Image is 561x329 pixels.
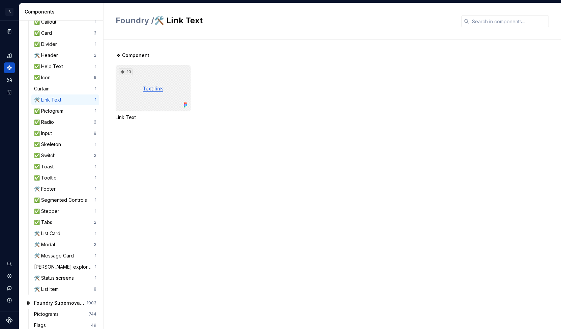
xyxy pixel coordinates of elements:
a: 🛠️ List Card1 [31,228,99,239]
a: ✅ Divider1 [31,39,99,50]
div: 1003 [87,300,96,306]
a: ✅ Toast1 [31,161,99,172]
div: 🛠️ List Card [34,230,63,237]
a: 🛠️ Header2 [31,50,99,61]
div: ✅ Card [34,30,55,36]
div: 1 [95,97,96,103]
div: 1 [95,275,96,281]
div: ✅ Segmented Controls [34,197,90,203]
button: A [1,4,18,19]
div: 1 [95,175,96,181]
span: ❖ Component [116,52,149,59]
a: ✅ Switch2 [31,150,99,161]
a: 🛠️ Modal2 [31,239,99,250]
a: Assets [4,75,15,85]
div: 1 [95,86,96,91]
div: 8 [94,286,96,292]
h2: 🛠️ Link Text [116,15,453,26]
div: 1 [95,164,96,169]
div: 🛠️ Message Card [34,252,77,259]
div: 1 [95,186,96,192]
input: Search in components... [469,15,549,27]
div: ✅ Icon [34,74,53,81]
a: ✅ Tabs2 [31,217,99,228]
a: 🛠️ Message Card1 [31,250,99,261]
div: 1 [95,108,96,114]
a: ✅ Stepper1 [31,206,99,217]
div: 🛠️ Header [34,52,61,59]
div: 1 [95,231,96,236]
div: 1 [95,209,96,214]
a: Documentation [4,26,15,37]
a: ✅ Pictogram1 [31,106,99,116]
div: 1 [95,142,96,147]
a: ✅ Card3 [31,28,99,38]
div: ✅ Skeleton [34,141,64,148]
div: 2 [94,53,96,58]
div: 1 [95,64,96,69]
button: Contact support [4,283,15,294]
div: 🛠️ Status screens [34,275,77,281]
div: 6 [94,75,96,80]
a: 🛠️ Link Text1 [31,94,99,105]
div: 2 [94,153,96,158]
span: Foundry / [116,16,154,25]
div: ✅ Pictogram [34,108,66,114]
div: Pictograms [34,311,61,318]
div: 744 [89,311,96,317]
div: Curtain [34,85,52,92]
div: 1 [95,19,96,25]
div: 3 [94,30,96,36]
div: ✅ Help Text [34,63,66,70]
a: ✅ Callout1 [31,17,99,27]
div: 1 [95,253,96,258]
a: Settings [4,271,15,281]
div: 🛠️ Modal [34,241,58,248]
div: ✅ Toast [34,163,56,170]
a: 🛠️ Status screens1 [31,273,99,283]
a: Pictograms744 [31,309,99,320]
div: Components [25,8,100,15]
div: 1 [95,264,96,270]
div: 🛠️ Link Text [34,97,64,103]
a: Curtain1 [31,83,99,94]
div: Foundry Supernova Assets [34,300,84,306]
div: 🛠️ Footer [34,186,58,192]
a: Design tokens [4,50,15,61]
a: ✅ Segmented Controls1 [31,195,99,205]
div: 2 [94,220,96,225]
a: ✅ Radio2 [31,117,99,128]
div: 10 [119,68,132,75]
div: 49 [91,323,96,328]
div: A [5,8,13,16]
div: 1 [95,42,96,47]
div: Link Text [116,114,190,121]
a: ✅ Input8 [31,128,99,139]
a: ✅ Icon6 [31,72,99,83]
div: 🛠️ List Item [34,286,61,293]
a: ✅ Tooltip1 [31,172,99,183]
div: ✅ Radio [34,119,57,126]
div: ✅ Tabs [34,219,55,226]
div: 2 [94,119,96,125]
button: Search ⌘K [4,258,15,269]
a: 🛠️ Footer1 [31,184,99,194]
div: 1 [95,197,96,203]
div: 8 [94,131,96,136]
a: Components [4,62,15,73]
div: ✅ Divider [34,41,60,48]
div: Flags [34,322,49,329]
div: ✅ Callout [34,19,59,25]
svg: Supernova Logo [6,317,13,324]
a: Foundry Supernova Assets1003 [23,298,99,308]
div: ✅ Input [34,130,55,137]
a: ✅ Skeleton1 [31,139,99,150]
